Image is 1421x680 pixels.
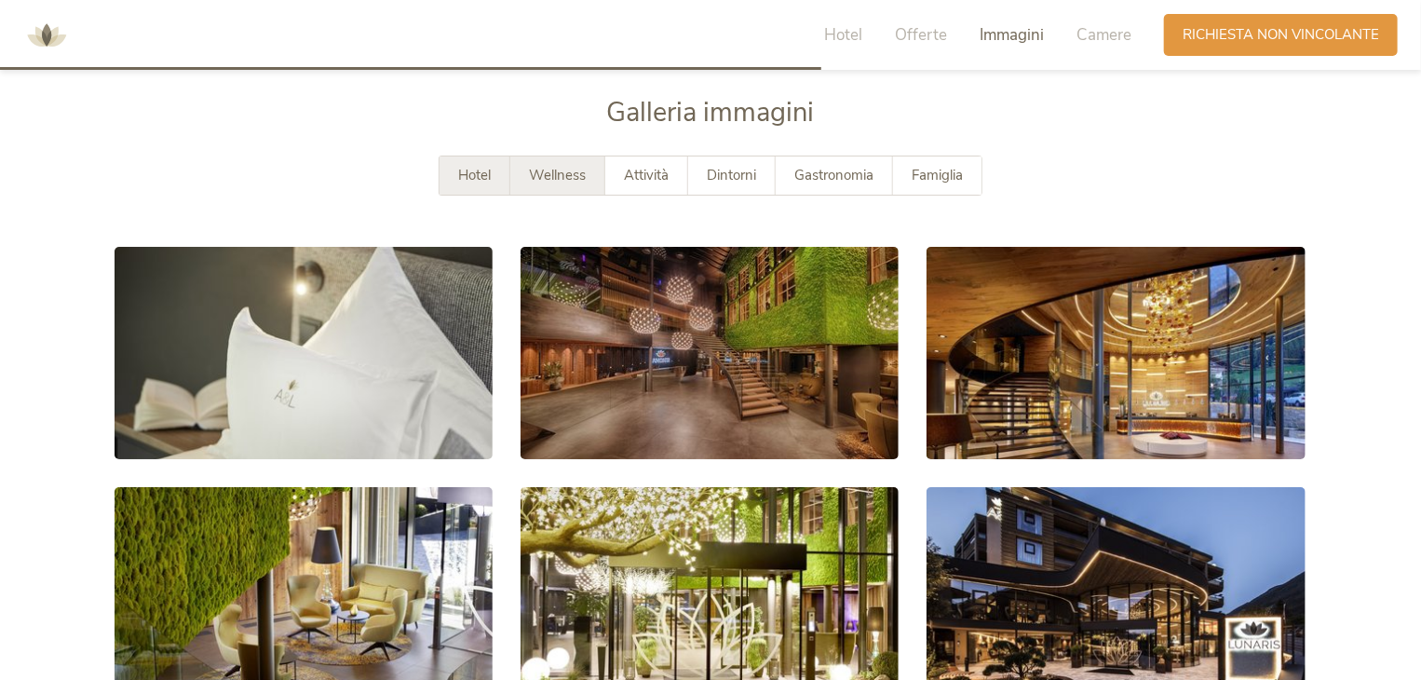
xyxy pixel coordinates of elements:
span: Offerte [895,24,947,46]
span: Dintorni [707,166,756,184]
span: Camere [1076,24,1131,46]
span: Hotel [458,166,491,184]
span: Galleria immagini [607,94,815,130]
img: AMONTI & LUNARIS Wellnessresort [19,7,74,63]
span: Famiglia [912,166,963,184]
span: Gastronomia [794,166,873,184]
span: Immagini [980,24,1044,46]
span: Hotel [824,24,862,46]
span: Attività [624,166,669,184]
span: Richiesta non vincolante [1183,25,1379,45]
a: AMONTI & LUNARIS Wellnessresort [19,28,74,41]
span: Wellness [529,166,586,184]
